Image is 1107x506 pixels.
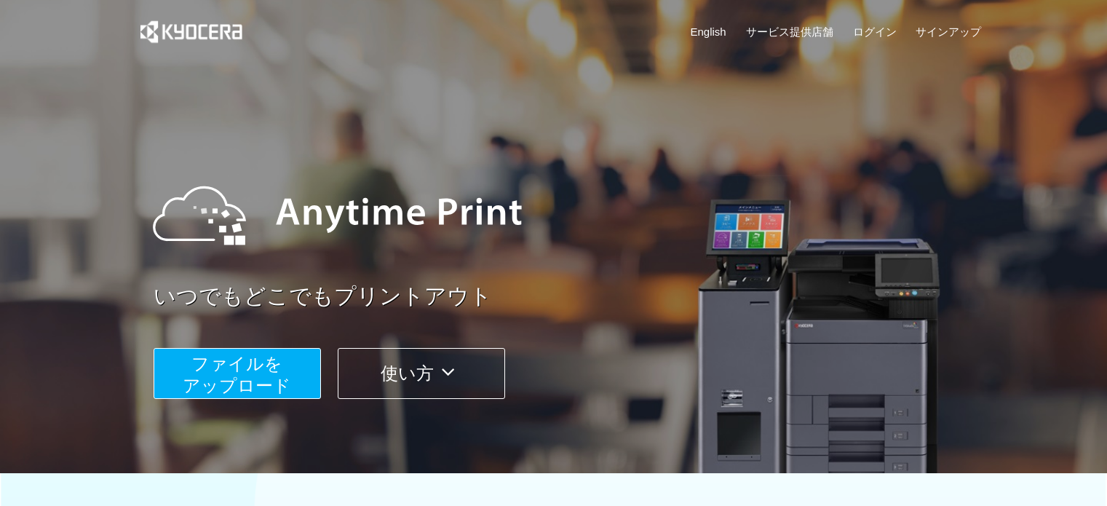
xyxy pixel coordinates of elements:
a: サインアップ [916,24,981,39]
span: ファイルを ​​アップロード [183,354,291,395]
a: English [691,24,726,39]
a: いつでもどこでもプリントアウト [154,281,991,312]
button: ファイルを​​アップロード [154,348,321,399]
a: サービス提供店舗 [746,24,833,39]
a: ログイン [853,24,897,39]
button: 使い方 [338,348,505,399]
